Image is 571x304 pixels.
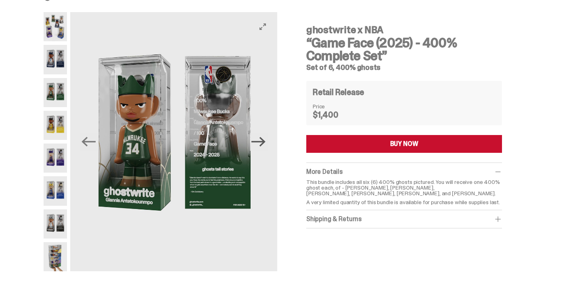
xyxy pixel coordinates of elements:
[306,215,502,223] div: Shipping & Returns
[313,111,353,119] dd: $1,400
[306,179,502,196] p: This bundle includes all six (6) 400% ghosts pictured. You will receive one 400% ghost each, of -...
[70,12,277,271] img: NBA-400-HG-Giannis.png
[80,133,98,151] button: Previous
[390,141,418,147] div: BUY NOW
[306,135,502,153] button: BUY NOW
[44,242,67,271] img: NBA-400-HG-Scale.png
[313,103,353,109] dt: Price
[306,25,502,35] h4: ghostwrite x NBA
[44,111,67,140] img: NBA-400-HG%20Bron.png
[306,199,502,205] p: A very limited quantity of this bundle is available for purchase while supplies last.
[306,64,502,71] h5: Set of 6, 400% ghosts
[44,176,67,205] img: NBA-400-HG-Steph.png
[44,209,67,239] img: NBA-400-HG-Wemby.png
[250,133,268,151] button: Next
[258,22,268,32] button: View full-screen
[44,144,67,173] img: NBA-400-HG-Luka.png
[44,45,67,74] img: NBA-400-HG-Ant.png
[44,12,67,41] img: NBA-400-HG-Main.png
[306,36,502,62] h3: “Game Face (2025) - 400% Complete Set”
[306,167,343,176] span: More Details
[313,88,364,96] h4: Retail Release
[44,78,67,107] img: NBA-400-HG-Giannis.png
